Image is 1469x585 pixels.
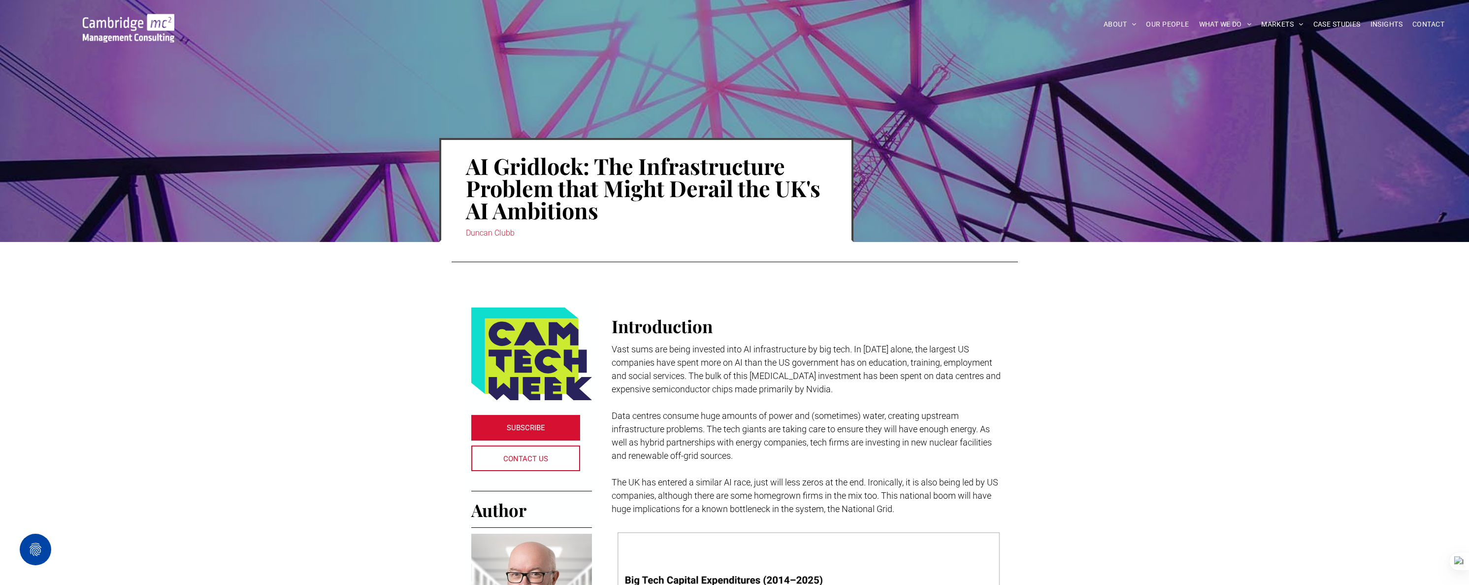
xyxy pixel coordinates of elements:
span: Author [471,498,526,521]
span: The UK has entered a similar AI race, just will less zeros at the end. Ironically, it is also bei... [612,477,998,514]
a: CASE STUDIES [1308,17,1366,32]
img: Logo featuring the words CAM TECH WEEK in bold, dark blue letters on a yellow-green background, w... [471,308,592,400]
a: ABOUT [1099,17,1142,32]
span: CONTACT US [503,447,548,471]
span: Introduction [612,314,713,338]
a: CONTACT [1407,17,1449,32]
a: MARKETS [1256,17,1308,32]
a: INSIGHTS [1366,17,1407,32]
div: Duncan Clubb [466,226,827,240]
a: SUBSCRIBE [471,415,581,441]
h1: AI Gridlock: The Infrastructure Problem that Might Derail the UK's AI Ambitions [466,154,827,222]
a: OUR PEOPLE [1141,17,1194,32]
img: Go to Homepage [83,14,174,42]
span: Vast sums are being invested into AI infrastructure by big tech. In [DATE] alone, the largest US ... [612,344,1001,394]
span: Data centres consume huge amounts of power and (sometimes) water, creating upstream infrastructur... [612,411,992,461]
span: SUBSCRIBE [507,415,545,440]
a: WHAT WE DO [1194,17,1257,32]
a: CONTACT US [471,446,581,471]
